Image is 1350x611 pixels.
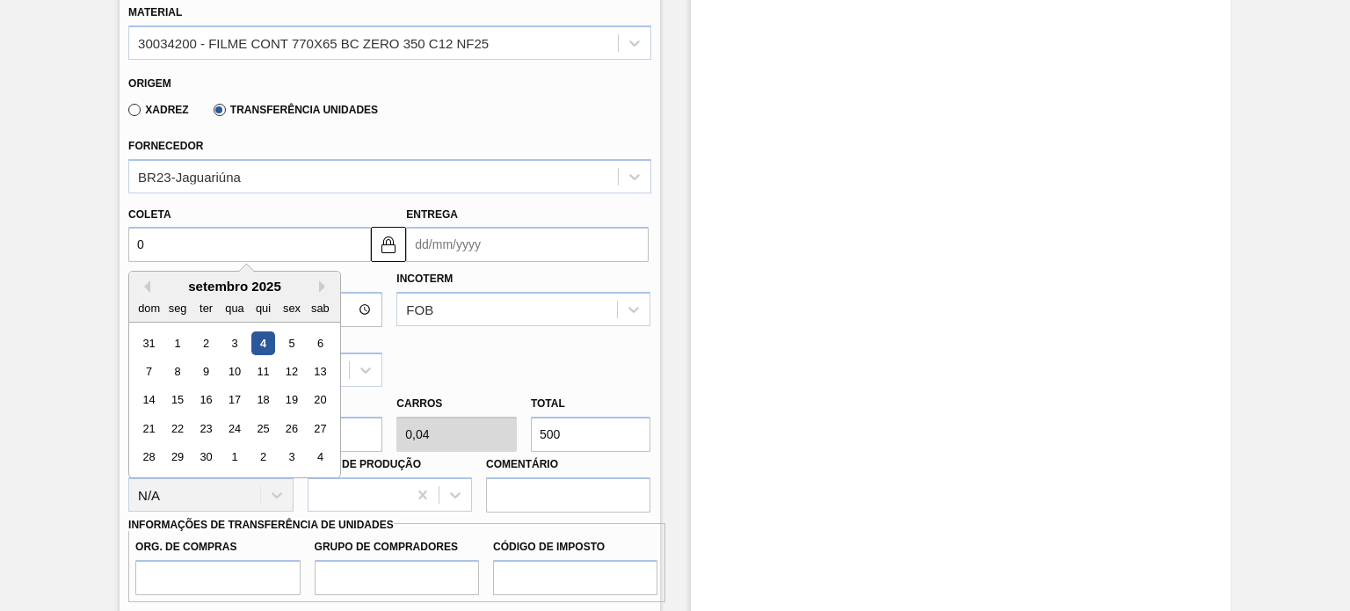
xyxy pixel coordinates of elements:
[531,397,565,410] label: Total
[166,417,190,440] div: Choose segunda-feira, 22 de setembro de 2025
[128,6,182,18] label: Material
[223,417,247,440] div: Choose quarta-feira, 24 de setembro de 2025
[135,329,335,471] div: month 2025-09
[308,458,422,470] label: Linha de Produção
[279,296,303,320] div: sex
[166,296,190,320] div: seg
[194,446,218,469] div: Choose terça-feira, 30 de setembro de 2025
[137,446,161,469] div: Choose domingo, 28 de setembro de 2025
[493,535,657,560] label: Código de Imposto
[223,331,247,355] div: Choose quarta-feira, 3 de setembro de 2025
[214,104,378,116] label: Transferência Unidades
[308,331,332,355] div: Choose sábado, 6 de setembro de 2025
[137,417,161,440] div: Choose domingo, 21 de setembro de 2025
[137,296,161,320] div: dom
[378,234,399,255] img: locked
[279,389,303,412] div: Choose sexta-feira, 19 de setembro de 2025
[128,266,382,292] label: Hora Entrega
[223,296,247,320] div: qua
[308,360,332,383] div: Choose sábado, 13 de setembro de 2025
[223,446,247,469] div: Choose quarta-feira, 1 de outubro de 2025
[128,140,203,152] label: Fornecedor
[279,331,303,355] div: Choose sexta-feira, 5 de setembro de 2025
[137,360,161,383] div: Choose domingo, 7 de setembro de 2025
[137,389,161,412] div: Choose domingo, 14 de setembro de 2025
[138,280,150,293] button: Previous Month
[308,389,332,412] div: Choose sábado, 20 de setembro de 2025
[406,302,433,317] div: FOB
[308,296,332,320] div: sab
[251,360,275,383] div: Choose quinta-feira, 11 de setembro de 2025
[166,331,190,355] div: Choose segunda-feira, 1 de setembro de 2025
[194,296,218,320] div: ter
[137,331,161,355] div: Choose domingo, 31 de agosto de 2025
[138,35,489,50] div: 30034200 - FILME CONT 770X65 BC ZERO 350 C12 NF25
[223,389,247,412] div: Choose quarta-feira, 17 de setembro de 2025
[251,296,275,320] div: qui
[406,208,458,221] label: Entrega
[194,331,218,355] div: Choose terça-feira, 2 de setembro de 2025
[279,446,303,469] div: Choose sexta-feira, 3 de outubro de 2025
[166,389,190,412] div: Choose segunda-feira, 15 de setembro de 2025
[486,452,650,477] label: Comentário
[308,446,332,469] div: Choose sábado, 4 de outubro de 2025
[251,446,275,469] div: Choose quinta-feira, 2 de outubro de 2025
[194,360,218,383] div: Choose terça-feira, 9 de setembro de 2025
[308,417,332,440] div: Choose sábado, 27 de setembro de 2025
[279,417,303,440] div: Choose sexta-feira, 26 de setembro de 2025
[128,104,189,116] label: Xadrez
[371,227,406,262] button: locked
[251,389,275,412] div: Choose quinta-feira, 18 de setembro de 2025
[223,360,247,383] div: Choose quarta-feira, 10 de setembro de 2025
[128,519,394,531] label: Informações de Transferência de Unidades
[194,417,218,440] div: Choose terça-feira, 23 de setembro de 2025
[279,360,303,383] div: Choose sexta-feira, 12 de setembro de 2025
[166,446,190,469] div: Choose segunda-feira, 29 de setembro de 2025
[166,360,190,383] div: Choose segunda-feira, 8 de setembro de 2025
[135,535,300,560] label: Org. de Compras
[315,535,479,560] label: Grupo de Compradores
[194,389,218,412] div: Choose terça-feira, 16 de setembro de 2025
[129,279,340,294] div: setembro 2025
[128,77,171,90] label: Origem
[251,417,275,440] div: Choose quinta-feira, 25 de setembro de 2025
[128,227,371,262] input: dd/mm/yyyy
[396,273,453,285] label: Incoterm
[138,169,241,184] div: BR23-Jaguariúna
[319,280,331,293] button: Next Month
[396,397,442,410] label: Carros
[128,208,171,221] label: Coleta
[406,227,649,262] input: dd/mm/yyyy
[251,331,275,355] div: Choose quinta-feira, 4 de setembro de 2025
